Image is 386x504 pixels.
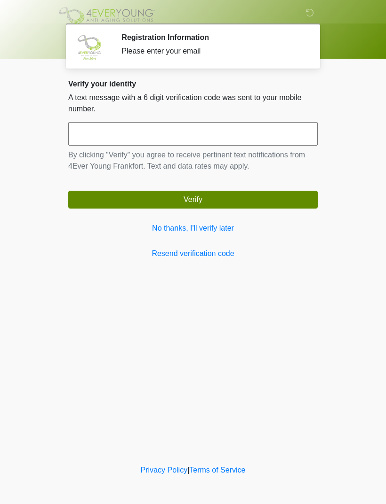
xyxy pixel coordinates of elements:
p: By clicking "Verify" you agree to receive pertinent text notifications from 4Ever Young Frankfort... [68,149,318,172]
a: Privacy Policy [141,466,188,474]
h2: Verify your identity [68,79,318,88]
a: | [187,466,189,474]
a: No thanks, I'll verify later [68,223,318,234]
img: Agent Avatar [75,33,104,61]
button: Verify [68,191,318,209]
p: A text message with a 6 digit verification code was sent to your mobile number. [68,92,318,115]
div: Please enter your email [121,46,304,57]
img: 4Ever Young Frankfort Logo [59,7,155,24]
a: Resend verification code [68,248,318,259]
a: Terms of Service [189,466,245,474]
h2: Registration Information [121,33,304,42]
